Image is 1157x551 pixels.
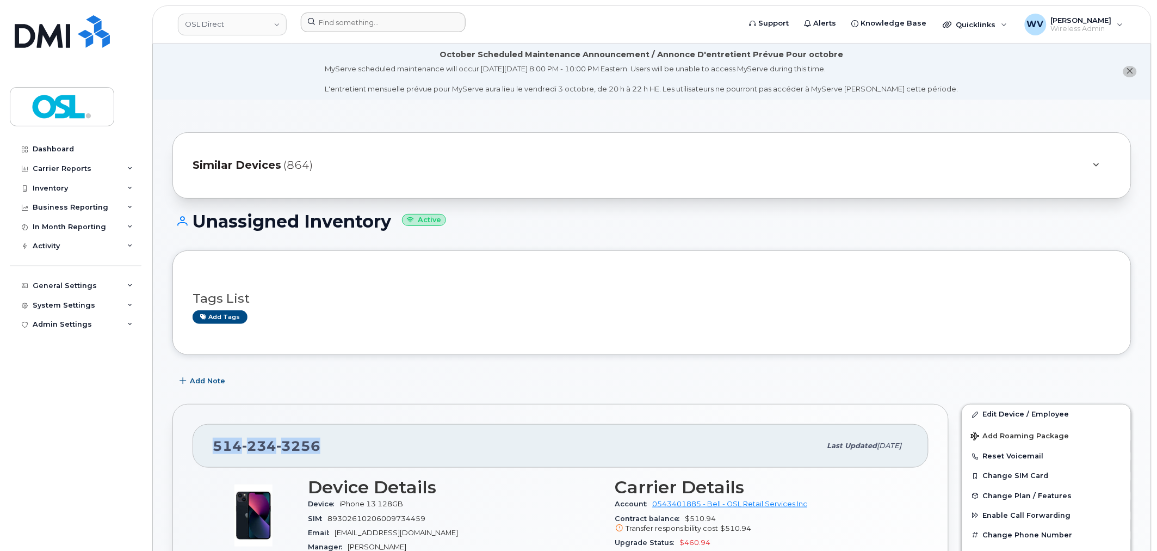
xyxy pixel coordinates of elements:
span: 514 [213,438,320,454]
h3: Carrier Details [615,477,909,497]
a: Edit Device / Employee [962,405,1131,424]
span: $510.94 [615,515,909,534]
span: Contract balance [615,515,685,523]
button: Enable Call Forwarding [962,506,1131,525]
button: Change Plan / Features [962,486,1131,506]
span: SIM [308,515,327,523]
button: Add Note [172,371,234,391]
span: Add Roaming Package [971,432,1069,442]
span: 234 [242,438,276,454]
span: Last updated [827,442,877,450]
small: Active [402,214,446,226]
span: Transfer responsibility cost [626,524,719,532]
div: MyServe scheduled maintenance will occur [DATE][DATE] 8:00 PM - 10:00 PM Eastern. Users will be u... [325,64,958,94]
button: Change SIM Card [962,466,1131,486]
div: October Scheduled Maintenance Announcement / Annonce D'entretient Prévue Pour octobre [440,49,844,60]
span: Add Note [190,376,225,386]
span: 3256 [276,438,320,454]
a: 0543401885 - Bell - OSL Retail Services Inc [653,500,808,508]
span: iPhone 13 128GB [339,500,403,508]
button: Reset Voicemail [962,446,1131,466]
h1: Unassigned Inventory [172,212,1131,231]
button: Add Roaming Package [962,424,1131,446]
span: (864) [283,157,313,173]
button: Change Phone Number [962,525,1131,545]
button: close notification [1123,66,1137,77]
span: [DATE] [877,442,902,450]
span: $460.94 [680,538,711,547]
span: Change Plan / Features [983,492,1072,500]
h3: Tags List [193,292,1111,305]
span: Upgrade Status [615,538,680,547]
span: Similar Devices [193,157,281,173]
span: Device [308,500,339,508]
span: $510.94 [721,524,752,532]
span: 89302610206009734459 [327,515,425,523]
h3: Device Details [308,477,602,497]
span: Email [308,529,335,537]
span: [PERSON_NAME] [348,543,406,551]
span: Account [615,500,653,508]
span: [EMAIL_ADDRESS][DOMAIN_NAME] [335,529,458,537]
span: Enable Call Forwarding [983,511,1071,519]
img: image20231002-3703462-1ig824h.jpeg [221,483,286,548]
a: Add tags [193,310,248,324]
span: Manager [308,543,348,551]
